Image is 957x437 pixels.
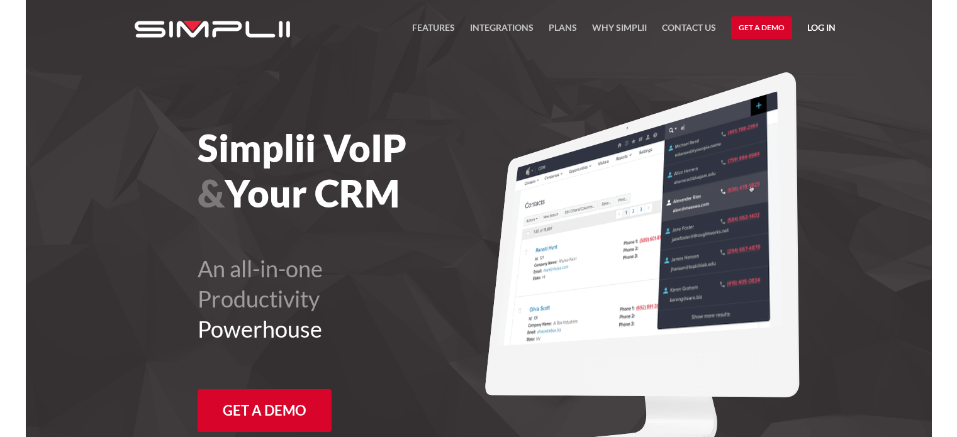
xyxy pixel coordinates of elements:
[592,20,647,43] a: Why Simplii
[135,21,290,38] img: Simplii
[549,20,577,43] a: Plans
[470,20,534,43] a: Integrations
[807,20,836,39] a: Log in
[198,315,322,343] span: Powerhouse
[198,170,225,216] span: &
[662,20,716,43] a: Contact US
[198,389,332,432] a: Get a Demo
[412,20,455,43] a: FEATURES
[198,125,548,216] h1: Simplii VoIP Your CRM
[731,16,792,39] a: Get a Demo
[198,253,548,344] h2: An all-in-one Productivity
